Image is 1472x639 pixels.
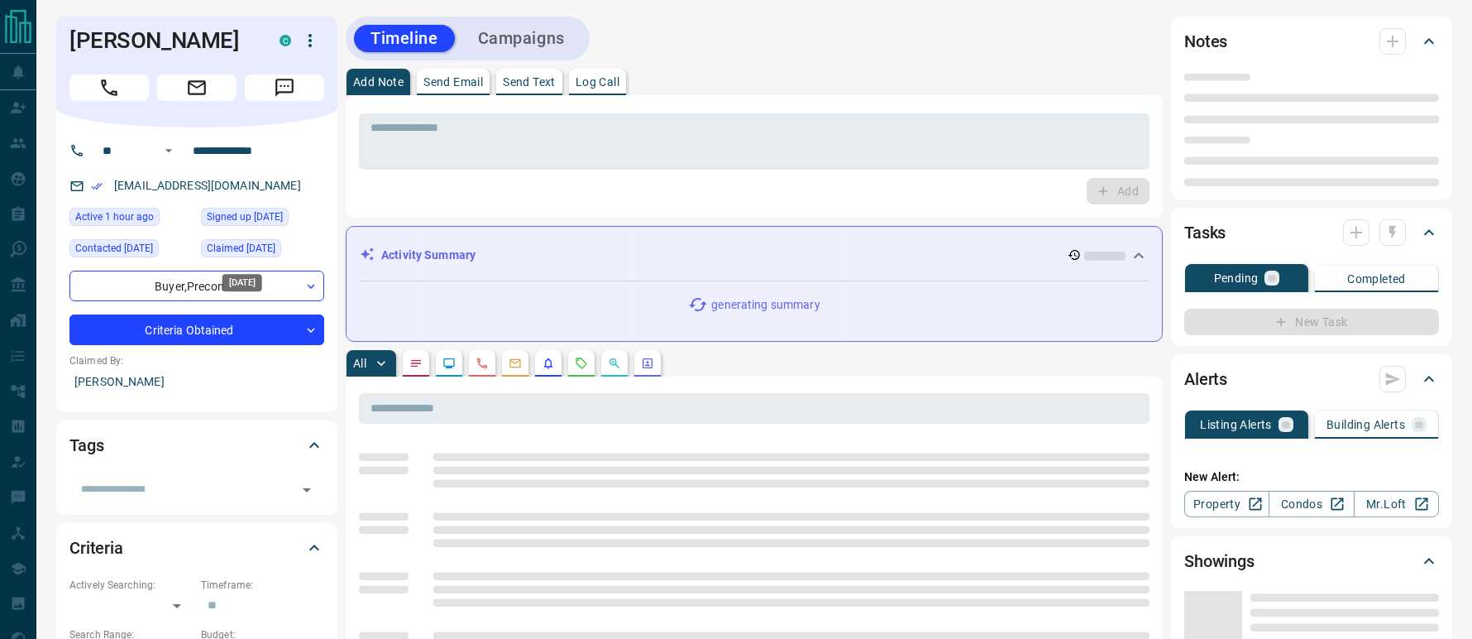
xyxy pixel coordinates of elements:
h2: Alerts [1184,366,1227,392]
div: condos.ca [280,35,291,46]
svg: Opportunities [608,357,621,370]
p: Send Text [503,76,556,88]
p: Building Alerts [1326,419,1405,430]
p: Add Note [353,76,404,88]
span: Contacted [DATE] [75,240,153,257]
svg: Notes [409,357,423,370]
span: Email [157,74,237,101]
p: Completed [1347,273,1406,285]
div: Mon Jul 26 2021 [201,208,324,231]
h2: Notes [1184,28,1227,55]
div: [DATE] [222,274,262,291]
button: Open [295,478,318,502]
svg: Agent Actions [641,357,654,370]
span: Call [69,74,149,101]
h1: [PERSON_NAME] [69,27,255,54]
div: Activity Summary [360,240,1149,271]
span: Claimed [DATE] [207,240,275,257]
div: Buyer , Precon [69,271,324,301]
span: Signed up [DATE] [207,209,283,225]
div: Notes [1184,22,1439,61]
p: generating summary [711,296,820,314]
button: Open [159,141,179,161]
p: Listing Alerts [1200,419,1272,430]
svg: Lead Browsing Activity [442,357,456,370]
a: Property [1184,491,1269,517]
h2: Criteria [69,535,123,561]
svg: Listing Alerts [542,357,555,370]
button: Timeline [354,25,455,52]
p: Timeframe: [201,578,324,593]
a: Condos [1269,491,1354,517]
div: Tasks [1184,213,1439,252]
p: Send Email [423,76,483,88]
svg: Email Verified [91,180,103,192]
div: Showings [1184,541,1439,581]
p: Claimed By: [69,353,324,368]
h2: Tasks [1184,219,1226,246]
a: Mr.Loft [1354,491,1439,517]
div: Mon Jul 26 2021 [201,239,324,262]
p: Log Call [576,76,619,88]
a: [EMAIL_ADDRESS][DOMAIN_NAME] [114,179,301,192]
svg: Emails [509,357,522,370]
p: [PERSON_NAME] [69,368,324,396]
p: Activity Summary [381,247,476,264]
span: Active 1 hour ago [75,209,154,225]
div: Criteria [69,528,324,568]
svg: Calls [476,357,489,370]
div: Criteria Obtained [69,315,324,345]
h2: Showings [1184,548,1255,574]
div: Alerts [1184,359,1439,399]
p: Pending [1214,272,1259,284]
h2: Tags [69,432,103,459]
svg: Requests [575,357,588,370]
button: Campaigns [461,25,581,52]
p: New Alert: [1184,468,1439,486]
div: Sun Oct 12 2025 [69,208,193,231]
p: Actively Searching: [69,578,193,593]
span: Message [245,74,324,101]
div: Wed Oct 08 2025 [69,239,193,262]
div: Tags [69,425,324,465]
p: All [353,358,366,369]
